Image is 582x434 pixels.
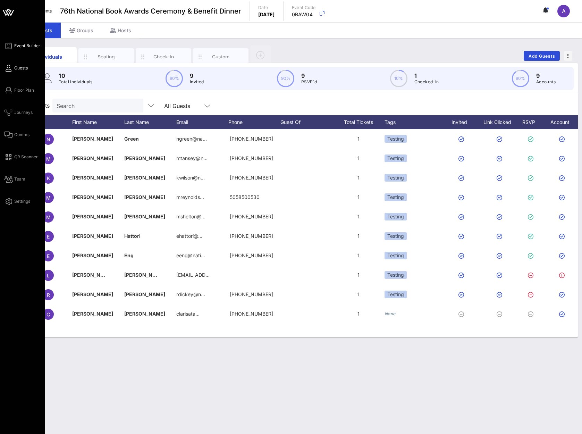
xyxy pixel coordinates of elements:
[14,109,33,116] span: Journeys
[14,154,38,160] span: QR Scanner
[124,291,165,297] span: [PERSON_NAME]
[59,72,93,80] p: 10
[34,53,65,60] div: Individuals
[301,78,317,85] p: RSVP`d
[61,23,102,38] div: Groups
[72,233,113,239] span: [PERSON_NAME]
[47,234,50,240] span: E
[557,5,570,17] div: A
[536,72,556,80] p: 9
[124,272,165,278] span: [PERSON_NAME]
[47,273,50,278] span: L
[124,194,165,200] span: [PERSON_NAME]
[124,252,134,258] span: Eng
[14,198,30,205] span: Settings
[46,195,51,201] span: M
[72,115,124,129] div: First Name
[230,155,273,161] span: +16464799676
[332,129,385,149] div: 1
[332,168,385,187] div: 1
[536,78,556,85] p: Accounts
[230,194,260,200] span: 5058500530
[72,272,113,278] span: [PERSON_NAME]
[176,149,208,168] p: mtansey@n…
[59,78,93,85] p: Total Individuals
[124,233,141,239] span: Hattori
[190,78,204,85] p: Invited
[280,115,332,129] div: Guest Of
[230,311,273,317] span: +19172283924
[124,214,165,219] span: [PERSON_NAME]
[47,292,50,298] span: R
[444,115,482,129] div: Invited
[14,43,40,49] span: Event Builder
[14,65,28,71] span: Guests
[414,78,439,85] p: Checked-In
[46,214,51,220] span: M
[148,53,179,60] div: Check-In
[176,168,205,187] p: kwilson@n…
[385,311,396,316] i: None
[14,176,25,182] span: Team
[176,207,205,226] p: mshelton@…
[4,131,29,139] a: Comms
[176,304,200,324] p: clarisata…
[385,252,407,259] div: Testing
[562,8,566,15] span: A
[301,72,317,80] p: 9
[72,155,113,161] span: [PERSON_NAME]
[332,304,385,324] div: 1
[176,272,260,278] span: [EMAIL_ADDRESS][DOMAIN_NAME]
[332,226,385,246] div: 1
[4,197,30,206] a: Settings
[14,132,29,138] span: Comms
[332,265,385,285] div: 1
[292,11,316,18] p: 0BAW04
[160,99,216,112] div: All Guests
[72,194,113,200] span: [PERSON_NAME]
[4,108,33,117] a: Journeys
[72,175,113,181] span: [PERSON_NAME]
[46,156,51,162] span: M
[332,285,385,304] div: 1
[72,136,113,142] span: [PERSON_NAME]
[4,64,28,72] a: Guests
[385,232,407,240] div: Testing
[228,115,280,129] div: Phone
[4,175,25,183] a: Team
[4,86,34,94] a: Floor Plan
[176,187,204,207] p: mreynolds…
[385,155,407,162] div: Testing
[124,136,139,142] span: Green
[230,214,273,219] span: +13107731004
[47,136,50,142] span: N
[60,6,241,16] span: 76th National Book Awards Ceremony & Benefit Dinner
[414,72,439,80] p: 1
[230,291,273,297] span: +15134047489
[332,187,385,207] div: 1
[124,175,165,181] span: [PERSON_NAME]
[385,271,407,279] div: Testing
[385,213,407,220] div: Testing
[4,153,38,161] a: QR Scanner
[258,4,275,11] p: Date
[205,53,236,60] div: Custom
[176,129,207,149] p: ngreen@na…
[176,115,228,129] div: Email
[230,136,273,142] span: +18056303998
[176,246,205,265] p: eeng@nati…
[524,51,560,61] button: Add Guests
[332,207,385,226] div: 1
[72,252,113,258] span: [PERSON_NAME]
[14,87,34,93] span: Floor Plan
[47,311,50,317] span: C
[230,175,273,181] span: +16467626311
[385,135,407,143] div: Testing
[332,115,385,129] div: Total Tickets
[385,115,444,129] div: Tags
[332,246,385,265] div: 1
[47,175,50,181] span: K
[164,103,190,109] div: All Guests
[528,53,556,59] span: Add Guests
[292,4,316,11] p: Event Code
